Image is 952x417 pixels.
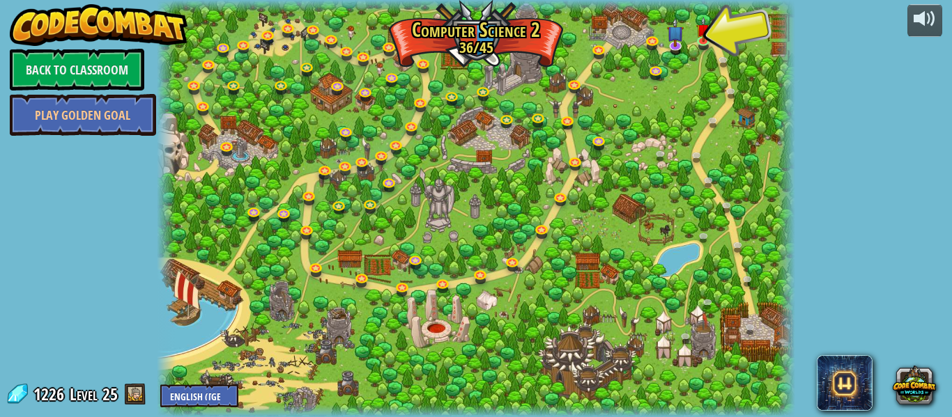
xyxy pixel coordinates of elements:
span: Level [70,383,98,406]
img: level-banner-unstarted.png [696,17,711,42]
button: Adjust volume [907,4,942,37]
a: Play Golden Goal [10,94,156,136]
img: CodeCombat - Learn how to code by playing a game [10,4,188,46]
span: 25 [102,383,118,405]
img: level-banner-unstarted-subscriber.png [667,17,684,47]
span: 1226 [33,383,68,405]
a: Back to Classroom [10,49,144,91]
